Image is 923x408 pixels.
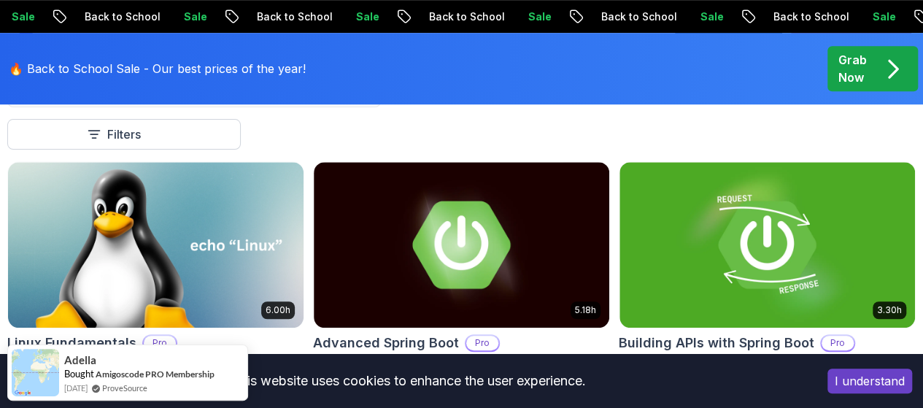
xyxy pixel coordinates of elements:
[515,9,562,24] p: Sale
[12,349,59,396] img: provesource social proof notification image
[102,383,147,393] a: ProveSource
[96,368,215,380] a: Amigoscode PRO Membership
[760,9,860,24] p: Back to School
[466,336,498,350] p: Pro
[64,354,96,366] span: Adella
[619,161,916,401] a: Building APIs with Spring Boot card3.30hBuilding APIs with Spring BootProLearn to build robust, s...
[11,365,806,397] div: This website uses cookies to enhance the user experience.
[171,9,217,24] p: Sale
[314,162,609,328] img: Advanced Spring Boot card
[144,336,176,350] p: Pro
[687,9,734,24] p: Sale
[860,9,906,24] p: Sale
[838,51,867,86] p: Grab Now
[244,9,343,24] p: Back to School
[266,304,290,316] p: 6.00h
[72,9,171,24] p: Back to School
[7,119,241,150] button: Filters
[64,382,88,394] span: [DATE]
[588,9,687,24] p: Back to School
[619,162,915,328] img: Building APIs with Spring Boot card
[313,161,610,387] a: Advanced Spring Boot card5.18hAdvanced Spring BootProDive deep into Spring Boot with our advanced...
[822,336,854,350] p: Pro
[8,162,304,328] img: Linux Fundamentals card
[827,369,912,393] button: Accept cookies
[619,333,814,353] h2: Building APIs with Spring Boot
[343,9,390,24] p: Sale
[313,333,459,353] h2: Advanced Spring Boot
[9,60,306,77] p: 🔥 Back to School Sale - Our best prices of the year!
[64,368,94,380] span: Bought
[877,304,902,316] p: 3.30h
[575,304,596,316] p: 5.18h
[7,161,304,387] a: Linux Fundamentals card6.00hLinux FundamentalsProLearn the fundamentals of Linux and how to use t...
[7,333,136,353] h2: Linux Fundamentals
[107,126,141,143] p: Filters
[416,9,515,24] p: Back to School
